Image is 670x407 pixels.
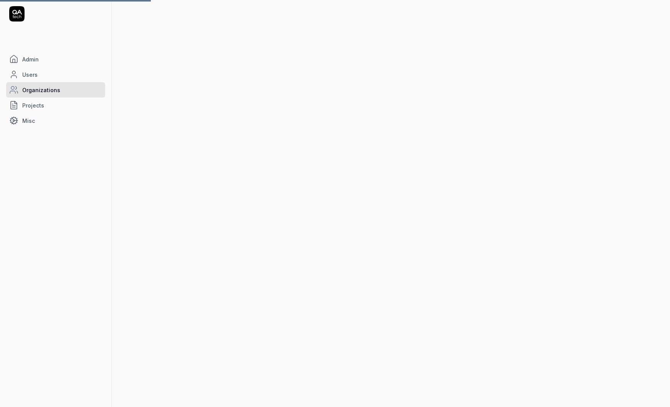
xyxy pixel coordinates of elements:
a: Users [6,67,105,82]
a: Projects [6,98,105,113]
a: Misc [6,113,105,128]
a: Organizations [6,82,105,98]
span: Misc [22,117,35,125]
a: Admin [6,51,105,67]
span: Admin [22,55,39,63]
span: Organizations [22,86,60,94]
span: Projects [22,101,44,109]
span: Users [22,71,38,79]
